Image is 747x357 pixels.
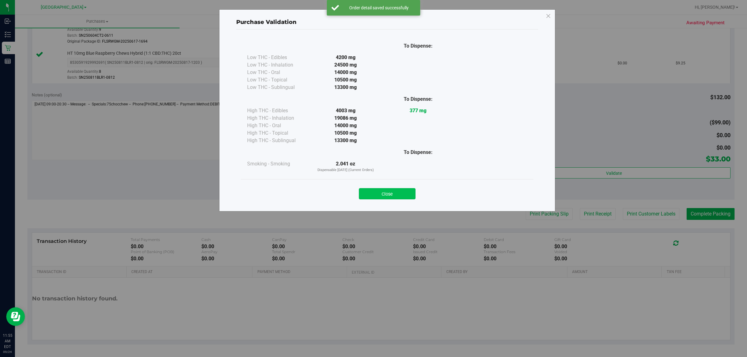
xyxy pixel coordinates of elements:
[309,114,382,122] div: 19086 mg
[382,95,454,103] div: To Dispense:
[247,122,309,129] div: High THC - Oral
[309,61,382,69] div: 24500 mg
[247,107,309,114] div: High THC - Edibles
[309,122,382,129] div: 14000 mg
[247,137,309,144] div: High THC - Sublingual
[247,114,309,122] div: High THC - Inhalation
[309,107,382,114] div: 4003 mg
[247,160,309,168] div: Smoking - Smoking
[382,42,454,50] div: To Dispense:
[342,5,416,11] div: Order detail saved successfully
[309,137,382,144] div: 13300 mg
[309,69,382,76] div: 14000 mg
[309,76,382,84] div: 10500 mg
[236,19,297,25] span: Purchase Validation
[309,168,382,173] p: Dispensable [DATE] (Current Orders)
[309,129,382,137] div: 10500 mg
[247,69,309,76] div: Low THC - Oral
[6,307,25,326] iframe: Resource center
[247,61,309,69] div: Low THC - Inhalation
[247,76,309,84] div: Low THC - Topical
[359,188,416,199] button: Close
[247,84,309,91] div: Low THC - Sublingual
[309,84,382,91] div: 13300 mg
[410,108,426,114] strong: 377 mg
[247,129,309,137] div: High THC - Topical
[247,54,309,61] div: Low THC - Edibles
[382,149,454,156] div: To Dispense:
[309,160,382,173] div: 2.041 oz
[309,54,382,61] div: 4200 mg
